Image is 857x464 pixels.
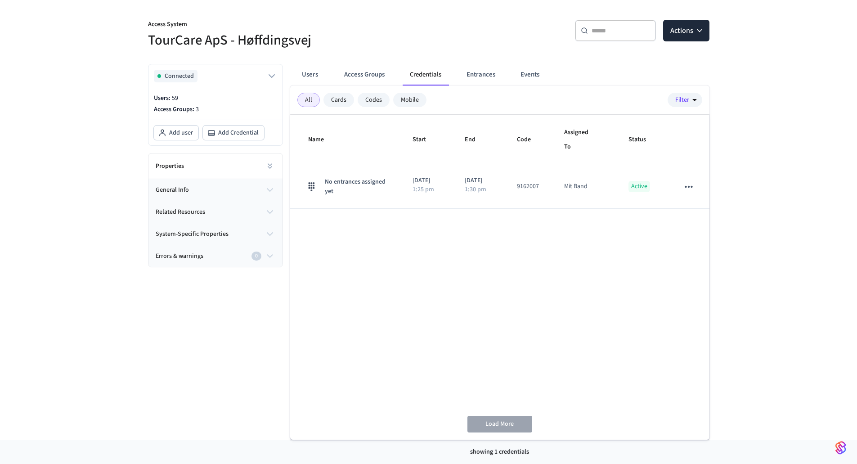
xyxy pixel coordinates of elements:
[459,64,503,86] button: Entrances
[297,93,320,107] div: All
[148,201,283,223] button: related resources
[154,126,198,140] button: Add user
[393,93,426,107] div: Mobile
[668,93,702,107] button: Filter
[628,133,658,147] span: Status
[148,223,283,245] button: system-specific properties
[413,133,438,147] span: Start
[156,185,189,195] span: general info
[169,128,193,137] span: Add user
[413,176,443,185] p: [DATE]
[628,181,650,192] p: Active
[156,230,229,239] span: system-specific properties
[290,115,709,209] table: sticky table
[513,64,547,86] button: Events
[325,177,390,196] span: No entrances assigned yet
[564,126,607,154] span: Assigned To
[156,252,203,261] span: Errors & warnings
[294,64,326,86] button: Users
[308,133,336,147] span: Name
[663,20,709,41] button: Actions
[172,94,178,103] span: 59
[148,245,283,267] button: Errors & warnings0
[517,182,539,191] div: 9162007
[148,179,283,201] button: general info
[413,186,434,193] p: 1:25 pm
[290,440,709,464] div: showing 1 credentials
[835,441,846,455] img: SeamLogoGradient.69752ec5.svg
[465,186,486,193] p: 1:30 pm
[218,128,259,137] span: Add Credential
[323,93,354,107] div: Cards
[465,176,495,185] p: [DATE]
[337,64,392,86] button: Access Groups
[148,20,423,31] p: Access System
[156,207,205,217] span: related resources
[203,126,264,140] button: Add Credential
[517,133,543,147] span: Code
[165,72,194,81] span: Connected
[156,162,184,171] h2: Properties
[154,94,277,103] p: Users:
[196,105,199,114] span: 3
[485,419,514,428] span: Load More
[358,93,390,107] div: Codes
[467,416,532,432] button: Load More
[148,31,423,50] h5: TourCare ApS - Høffdingsvej
[154,105,277,114] p: Access Groups:
[251,252,261,261] div: 0
[403,64,449,86] button: Credentials
[154,70,277,82] button: Connected
[465,133,487,147] span: End
[564,182,588,191] div: Mit Band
